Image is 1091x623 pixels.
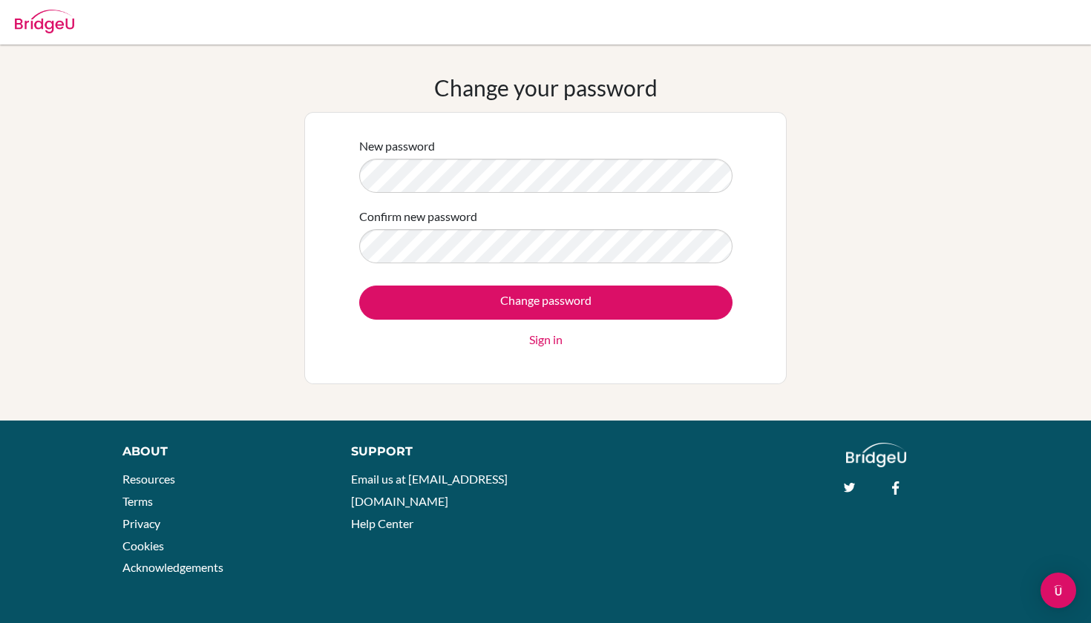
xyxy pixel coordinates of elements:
a: Help Center [351,516,413,530]
a: Email us at [EMAIL_ADDRESS][DOMAIN_NAME] [351,472,508,508]
a: Privacy [122,516,160,530]
div: Open Intercom Messenger [1041,573,1076,608]
img: Bridge-U [15,10,74,33]
label: New password [359,137,435,155]
a: Cookies [122,538,164,553]
a: Terms [122,494,153,508]
h1: Change your password [434,74,658,101]
a: Resources [122,472,175,486]
img: logo_white@2x-f4f0deed5e89b7ecb1c2cc34c3e3d731f90f0f143d5ea2071677605dd97b5244.png [846,443,906,467]
a: Sign in [529,331,563,349]
div: Support [351,443,531,461]
a: Acknowledgements [122,560,223,574]
label: Confirm new password [359,208,477,225]
div: About [122,443,318,461]
input: Change password [359,286,733,320]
